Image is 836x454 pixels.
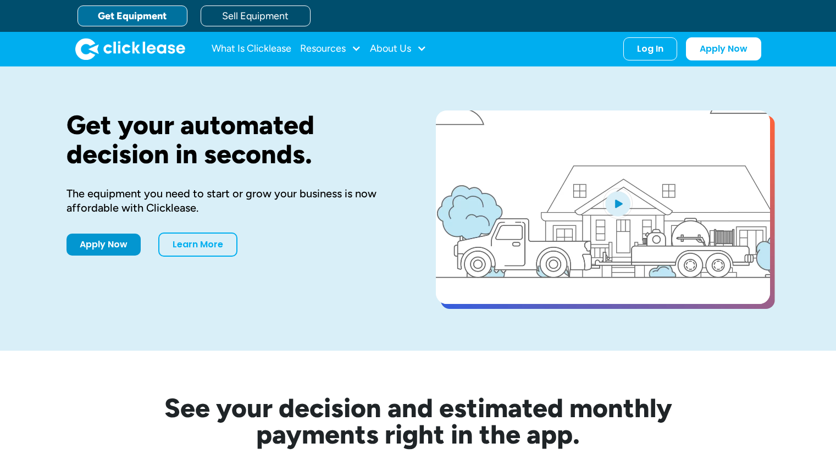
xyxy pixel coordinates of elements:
[370,38,427,60] div: About Us
[637,43,663,54] div: Log In
[67,110,401,169] h1: Get your automated decision in seconds.
[67,186,401,215] div: The equipment you need to start or grow your business is now affordable with Clicklease.
[77,5,187,26] a: Get Equipment
[158,232,237,257] a: Learn More
[686,37,761,60] a: Apply Now
[212,38,291,60] a: What Is Clicklease
[201,5,311,26] a: Sell Equipment
[75,38,185,60] img: Clicklease logo
[75,38,185,60] a: home
[110,395,726,447] h2: See your decision and estimated monthly payments right in the app.
[603,188,633,219] img: Blue play button logo on a light blue circular background
[300,38,361,60] div: Resources
[436,110,770,304] a: open lightbox
[67,234,141,256] a: Apply Now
